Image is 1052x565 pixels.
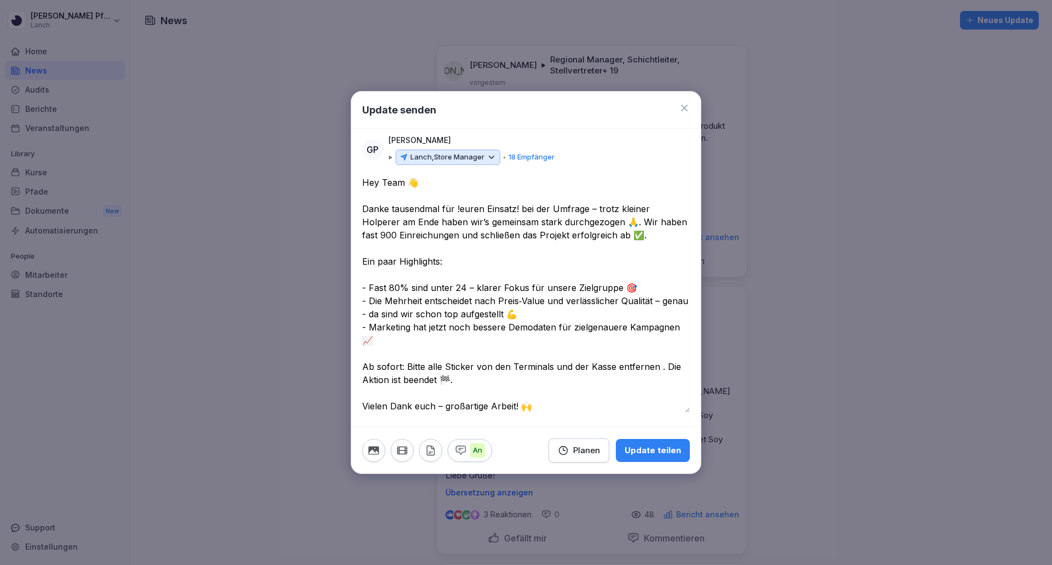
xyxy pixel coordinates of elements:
[508,152,554,163] p: 18 Empfänger
[362,102,436,117] h1: Update senden
[616,439,690,462] button: Update teilen
[625,444,681,456] div: Update teilen
[410,152,484,163] p: Lanch, Store Manager
[470,443,485,458] p: An
[558,444,600,456] div: Planen
[548,438,609,463] button: Planen
[388,134,451,146] p: [PERSON_NAME]
[362,139,383,160] div: GP
[448,439,492,462] button: An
